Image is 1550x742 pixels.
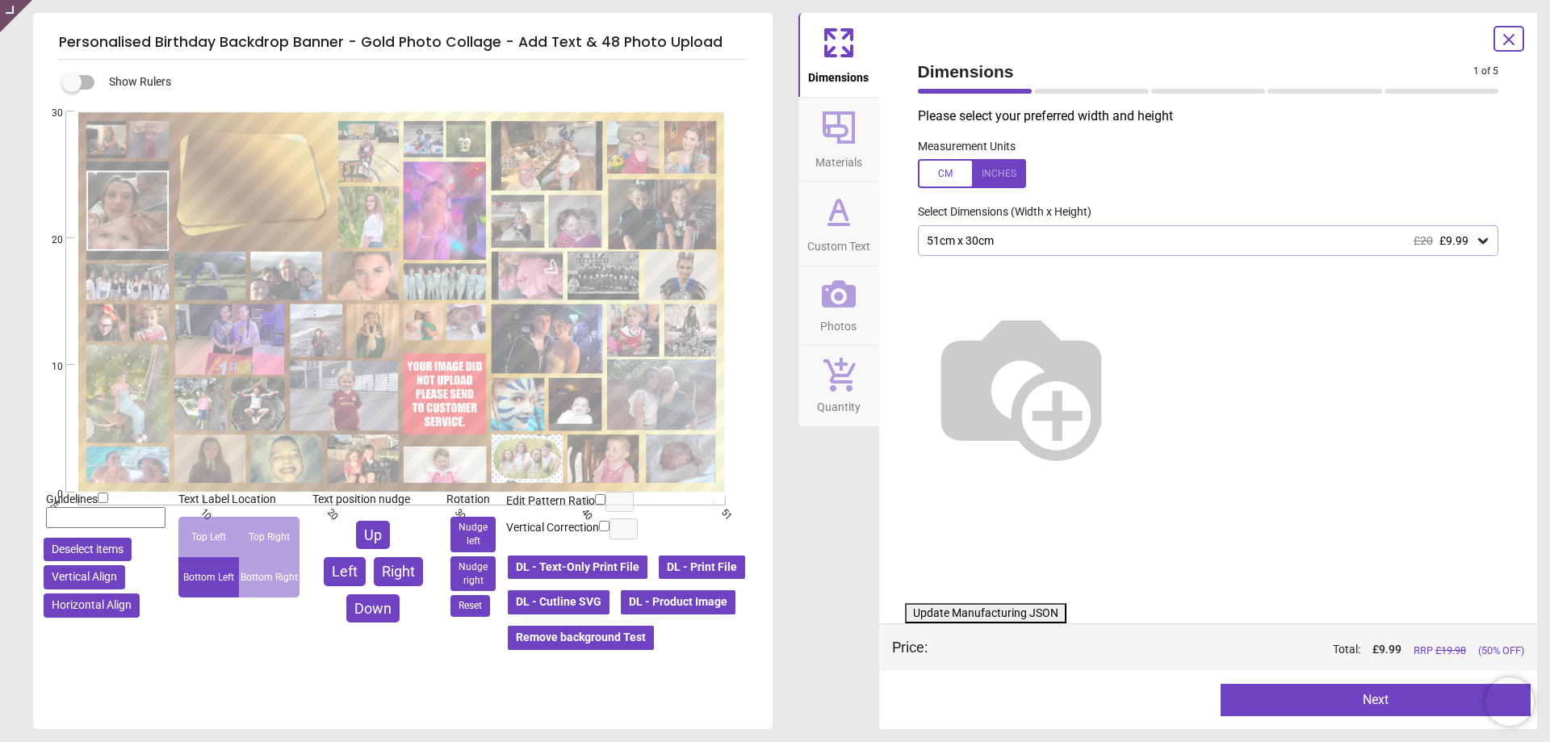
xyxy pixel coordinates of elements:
span: 1 of 5 [1473,65,1498,78]
button: DL - Product Image [619,589,737,616]
button: Down [346,594,400,623]
label: Select Dimensions (Width x Height) [905,204,1091,220]
button: Quantity [798,346,879,426]
button: Up [356,521,390,549]
span: 30 [32,107,63,120]
span: 9.99 [1379,643,1401,656]
div: 51cm x 30cm [925,234,1476,248]
span: RRP [1414,643,1466,658]
span: Dimensions [918,60,1474,83]
button: Right [374,557,423,585]
div: Top Left [178,517,239,557]
button: DL - Text-Only Print File [506,554,649,581]
div: Top Right [239,517,300,557]
div: Bottom Left [178,557,239,597]
span: £ 19.98 [1435,644,1466,656]
img: Helper for size comparison [918,282,1125,488]
span: (50% OFF) [1478,643,1524,658]
span: 0 [32,488,63,501]
button: Reset [450,595,490,617]
span: Materials [815,147,862,171]
span: Custom Text [807,231,870,255]
span: 20 [32,233,63,247]
span: £20 [1414,234,1433,247]
button: Update Manufacturing JSON [905,603,1066,624]
div: Rotation [446,492,500,508]
button: Custom Text [798,182,879,266]
iframe: Brevo live chat [1485,677,1534,726]
div: Text position nudge [312,492,434,508]
div: Bottom Right [239,557,300,597]
label: Edit Pattern Ratio [506,493,595,509]
div: Show Rulers [72,73,773,92]
p: Please select your preferred width and height [918,107,1512,125]
button: Next [1221,684,1531,716]
label: Measurement Units [918,139,1016,155]
button: Left [324,557,366,585]
button: Photos [798,266,879,346]
label: Vertical Correction [506,520,599,536]
button: Vertical Align [44,565,125,589]
span: Dimensions [808,62,869,86]
button: Nudge left [450,517,496,552]
span: Guidelines [46,493,98,505]
button: Horizontal Align [44,593,140,618]
button: Nudge right [450,556,496,592]
span: £9.99 [1439,234,1468,247]
button: Remove background Test [506,624,656,652]
div: Total: [952,642,1525,658]
button: DL - Print File [657,554,747,581]
div: Price : [892,637,928,657]
span: Photos [820,311,857,335]
button: Deselect items [44,538,132,562]
span: 10 [32,360,63,374]
div: Text Label Location [178,492,300,508]
button: Dimensions [798,13,879,97]
button: DL - Cutline SVG [506,589,611,616]
button: Materials [798,98,879,182]
span: Quantity [817,392,861,416]
h5: Personalised Birthday Backdrop Banner - Gold Photo Collage - Add Text & 48 Photo Upload [59,26,747,60]
span: £ [1372,642,1401,658]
